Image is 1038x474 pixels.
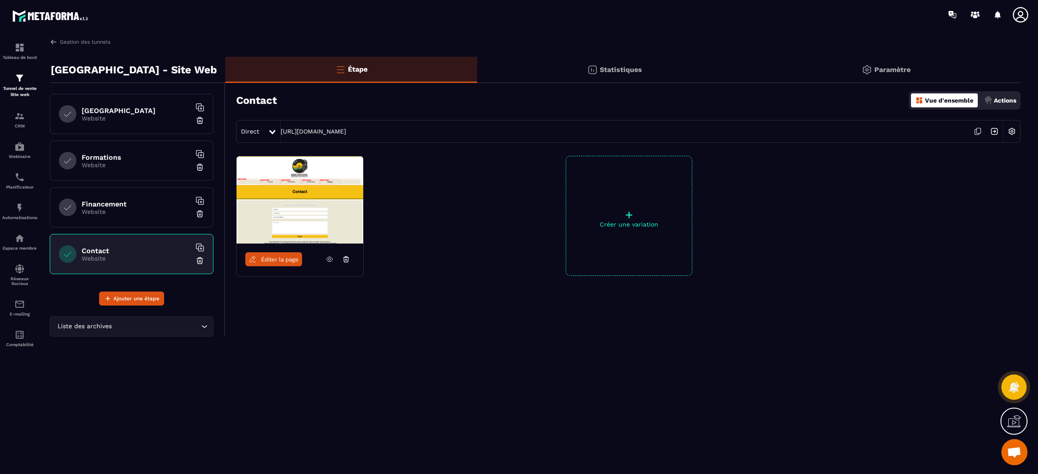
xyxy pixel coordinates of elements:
input: Search for option [113,322,199,331]
img: setting-w.858f3a88.svg [1004,123,1020,140]
p: Statistiques [600,65,642,74]
p: Étape [348,65,368,73]
a: Éditer la page [245,252,302,266]
button: Ajouter une étape [99,292,164,306]
p: Webinaire [2,154,37,159]
p: [GEOGRAPHIC_DATA] - Site Web [51,61,217,79]
img: image [237,156,363,244]
p: Website [82,255,191,262]
p: Paramètre [874,65,911,74]
img: actions.d6e523a2.png [984,96,992,104]
a: automationsautomationsAutomatisations [2,196,37,227]
img: arrow-next.bcc2205e.svg [986,123,1003,140]
img: setting-gr.5f69749f.svg [862,65,872,75]
a: formationformationCRM [2,104,37,135]
p: Tableau de bord [2,55,37,60]
img: bars-o.4a397970.svg [335,64,346,75]
p: Vue d'ensemble [925,97,973,104]
span: Liste des archives [55,322,113,331]
span: Ajouter une étape [113,294,159,303]
p: Créer une variation [566,221,692,228]
img: trash [196,210,204,218]
a: schedulerschedulerPlanificateur [2,165,37,196]
p: Automatisations [2,215,37,220]
h6: Formations [82,153,191,161]
img: formation [14,42,25,53]
img: formation [14,73,25,83]
h6: [GEOGRAPHIC_DATA] [82,106,191,115]
img: arrow [50,38,58,46]
a: emailemailE-mailing [2,292,37,323]
img: accountant [14,330,25,340]
img: trash [196,116,204,125]
img: automations [14,141,25,152]
h6: Financement [82,200,191,208]
img: social-network [14,264,25,274]
p: Comptabilité [2,342,37,347]
a: formationformationTunnel de vente Site web [2,66,37,104]
p: Actions [994,97,1016,104]
a: automationsautomationsWebinaire [2,135,37,165]
img: automations [14,203,25,213]
p: CRM [2,124,37,128]
span: Éditer la page [261,256,299,263]
img: automations [14,233,25,244]
a: Gestion des tunnels [50,38,110,46]
p: E-mailing [2,312,37,316]
img: logo [12,8,91,24]
p: + [566,209,692,221]
a: [URL][DOMAIN_NAME] [281,128,346,135]
img: trash [196,256,204,265]
img: stats.20deebd0.svg [587,65,598,75]
div: Ouvrir le chat [1001,439,1028,465]
h6: Contact [82,247,191,255]
img: email [14,299,25,309]
span: Direct [241,128,259,135]
a: automationsautomationsEspace membre [2,227,37,257]
img: formation [14,111,25,121]
img: scheduler [14,172,25,182]
p: Website [82,115,191,122]
p: Planificateur [2,185,37,189]
a: formationformationTableau de bord [2,36,37,66]
a: accountantaccountantComptabilité [2,323,37,354]
p: Website [82,208,191,215]
div: Search for option [50,316,213,337]
p: Website [82,161,191,168]
h3: Contact [236,94,277,106]
img: trash [196,163,204,172]
p: Espace membre [2,246,37,251]
p: Tunnel de vente Site web [2,86,37,98]
a: social-networksocial-networkRéseaux Sociaux [2,257,37,292]
img: dashboard-orange.40269519.svg [915,96,923,104]
p: Réseaux Sociaux [2,276,37,286]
